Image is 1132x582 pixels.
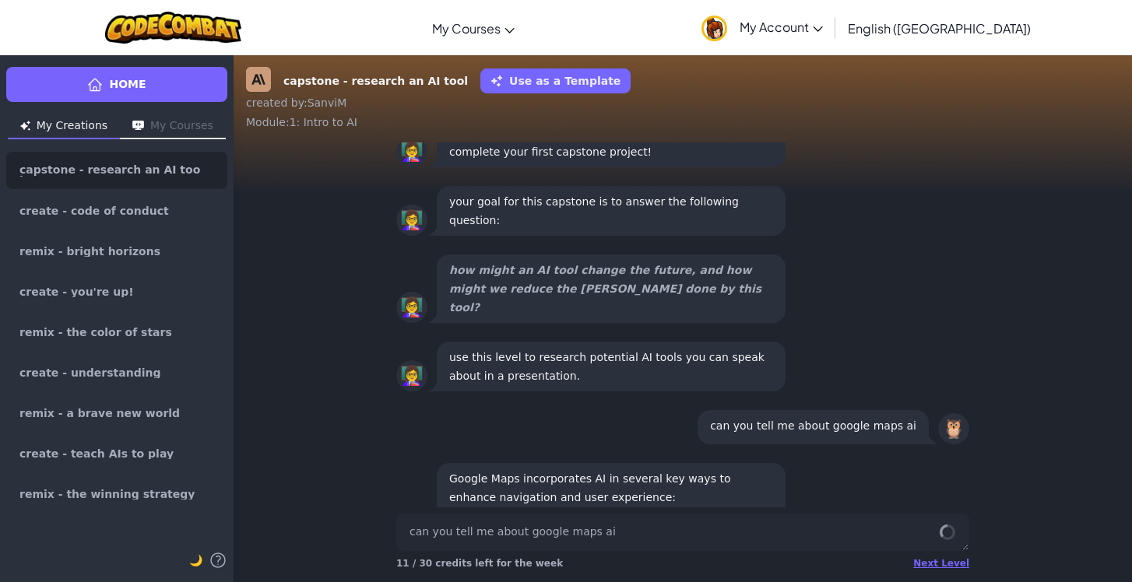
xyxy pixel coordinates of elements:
[449,124,773,161] p: by now, you know a bit about AI. use this knowledge to complete your first capstone project!
[6,354,227,391] a: create - understanding
[120,114,226,139] button: My Courses
[449,264,761,314] strong: how might an AI tool change the future, and how might we reduce the [PERSON_NAME] done by this tool?
[189,551,202,570] button: 🌙
[132,121,144,131] img: Icon
[19,286,134,297] span: create - you're up!
[19,164,202,177] span: capstone - research an AI tool
[19,408,180,419] span: remix - a brave new world
[20,121,30,131] img: Icon
[701,16,727,41] img: avatar
[694,3,831,52] a: My Account
[449,192,773,230] p: your goal for this capstone is to answer the following question:
[480,68,631,93] button: Use as a Template
[396,360,427,391] div: 👩‍🏫
[19,327,172,338] span: remix - the color of stars
[246,67,271,92] img: Claude
[6,314,227,351] a: remix - the color of stars
[246,114,1120,130] div: Module : 1: Intro to AI
[396,205,427,236] div: 👩‍🏫
[740,19,823,35] span: My Account
[246,96,346,109] span: created by : SanviM
[396,136,427,167] div: 👩‍🏫
[109,76,146,93] span: Home
[424,7,522,49] a: My Courses
[913,557,969,570] div: Next Level
[19,205,169,216] span: create - code of conduct
[449,469,773,507] p: Google Maps incorporates AI in several key ways to enhance navigation and user experience:
[6,475,227,513] a: remix - the winning strategy
[6,394,227,432] a: remix - a brave new world
[6,233,227,270] a: remix - bright horizons
[105,12,241,44] img: CodeCombat logo
[6,273,227,310] a: create - you're up!
[840,7,1039,49] a: English ([GEOGRAPHIC_DATA])
[8,114,120,139] button: My Creations
[710,416,916,435] p: can you tell me about google maps ai
[19,246,160,257] span: remix - bright horizons
[396,558,563,569] span: 11 / 30 credits left for the week
[19,489,195,500] span: remix - the winning strategy
[396,292,427,323] div: 👩‍🏫
[449,348,773,385] p: use this level to research potential AI tools you can speak about in a presentation.
[848,20,1031,37] span: English ([GEOGRAPHIC_DATA])
[6,152,227,189] a: capstone - research an AI tool
[189,554,202,566] span: 🌙
[6,435,227,472] a: create - teach AIs to play
[19,367,161,378] span: create - understanding
[6,192,227,230] a: create - code of conduct
[432,20,501,37] span: My Courses
[19,448,174,459] span: create - teach AIs to play
[938,413,969,444] div: 🦉
[6,67,227,102] a: Home
[283,73,468,89] strong: capstone - research an AI tool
